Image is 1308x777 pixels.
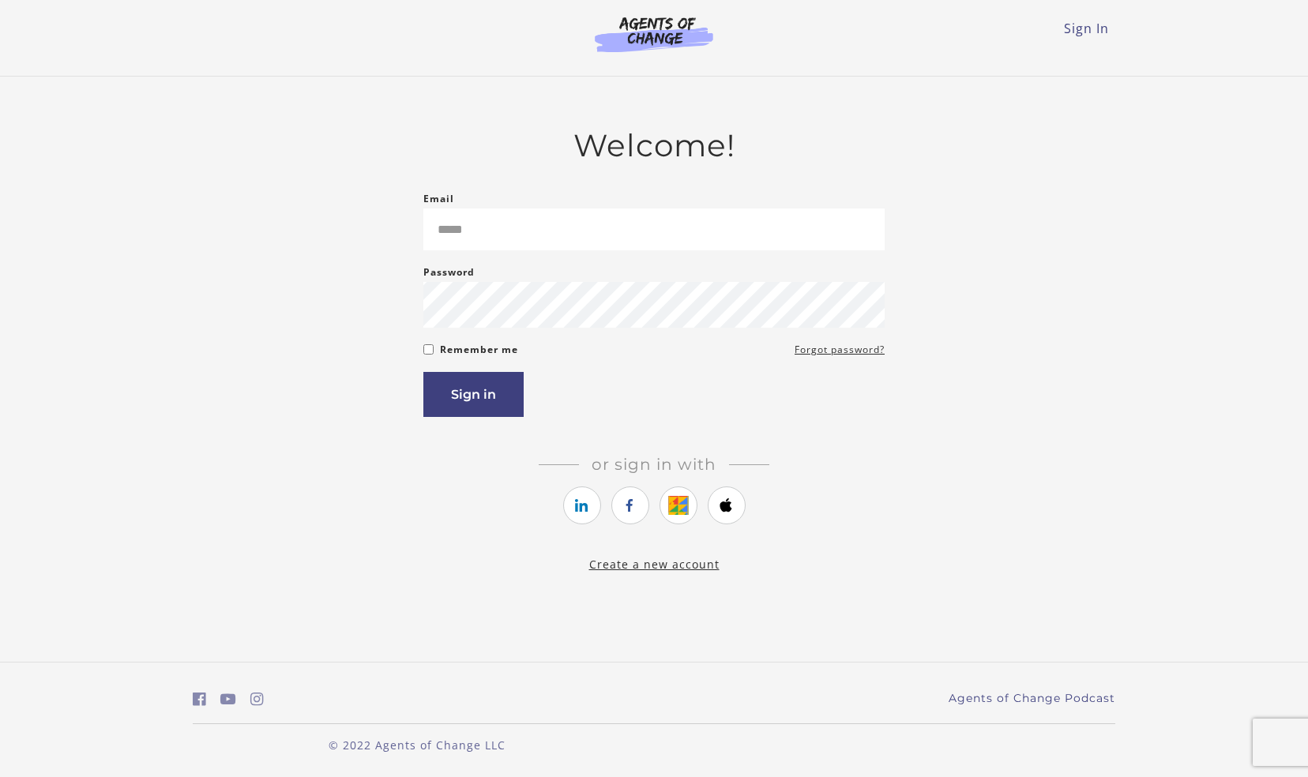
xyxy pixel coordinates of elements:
label: Email [423,190,454,208]
h2: Welcome! [423,127,885,164]
a: https://www.instagram.com/agentsofchangeprep/ (Open in a new window) [250,688,264,711]
i: https://www.instagram.com/agentsofchangeprep/ (Open in a new window) [250,692,264,707]
i: https://www.youtube.com/c/AgentsofChangeTestPrepbyMeaganMitchell (Open in a new window) [220,692,236,707]
i: https://www.facebook.com/groups/aswbtestprep (Open in a new window) [193,692,206,707]
a: https://www.facebook.com/groups/aswbtestprep (Open in a new window) [193,688,206,711]
label: Password [423,263,475,282]
img: Agents of Change Logo [578,16,730,52]
a: https://courses.thinkific.com/users/auth/apple?ss%5Breferral%5D=&ss%5Buser_return_to%5D=&ss%5Bvis... [708,486,746,524]
p: © 2022 Agents of Change LLC [193,737,641,753]
a: https://www.youtube.com/c/AgentsofChangeTestPrepbyMeaganMitchell (Open in a new window) [220,688,236,711]
a: Sign In [1064,20,1109,37]
a: https://courses.thinkific.com/users/auth/linkedin?ss%5Breferral%5D=&ss%5Buser_return_to%5D=&ss%5B... [563,486,601,524]
a: https://courses.thinkific.com/users/auth/facebook?ss%5Breferral%5D=&ss%5Buser_return_to%5D=&ss%5B... [611,486,649,524]
a: Create a new account [589,557,720,572]
a: Forgot password? [795,340,885,359]
a: Agents of Change Podcast [949,690,1115,707]
span: Or sign in with [579,455,729,474]
a: https://courses.thinkific.com/users/auth/google?ss%5Breferral%5D=&ss%5Buser_return_to%5D=&ss%5Bvi... [660,486,697,524]
label: Remember me [440,340,518,359]
button: Sign in [423,372,524,417]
